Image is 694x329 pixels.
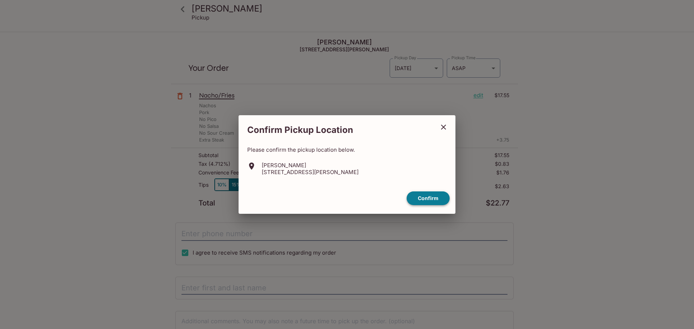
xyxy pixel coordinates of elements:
h2: Confirm Pickup Location [239,121,434,139]
button: confirm [407,191,450,205]
p: Please confirm the pickup location below. [247,146,447,153]
button: close [434,118,453,136]
p: [STREET_ADDRESS][PERSON_NAME] [262,169,359,176]
p: [PERSON_NAME] [262,162,359,169]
